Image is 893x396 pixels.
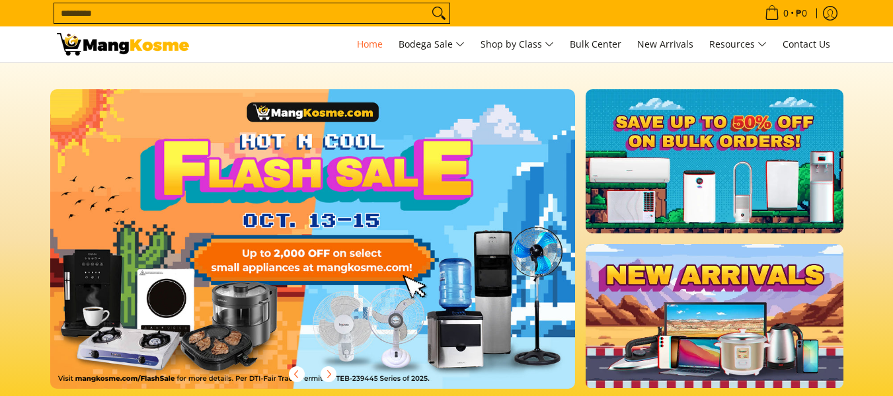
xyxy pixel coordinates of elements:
a: Shop by Class [474,26,561,62]
a: Resources [703,26,773,62]
span: Resources [709,36,767,53]
span: • [761,6,811,20]
a: Contact Us [776,26,837,62]
span: Contact Us [783,38,830,50]
nav: Main Menu [202,26,837,62]
button: Search [428,3,449,23]
span: New Arrivals [637,38,693,50]
a: Bodega Sale [392,26,471,62]
button: Next [314,360,343,389]
span: Shop by Class [481,36,554,53]
img: Mang Kosme: Your Home Appliances Warehouse Sale Partner! [57,33,189,56]
span: ₱0 [794,9,809,18]
span: Home [357,38,383,50]
a: Bulk Center [563,26,628,62]
button: Previous [282,360,311,389]
a: Home [350,26,389,62]
span: 0 [781,9,791,18]
span: Bulk Center [570,38,621,50]
span: Bodega Sale [399,36,465,53]
a: New Arrivals [631,26,700,62]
